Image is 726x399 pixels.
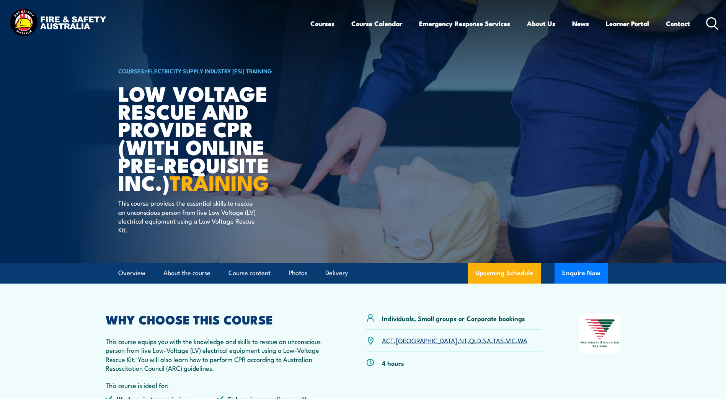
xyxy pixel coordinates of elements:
[572,13,589,34] a: News
[493,336,504,345] a: TAS
[351,13,402,34] a: Course Calendar
[118,263,145,283] a: Overview
[118,66,307,75] h6: >
[382,314,525,323] p: Individuals, Small groups or Corporate bookings
[228,263,271,283] a: Course content
[419,13,510,34] a: Emergency Response Services
[469,336,481,345] a: QLD
[459,336,467,345] a: NT
[163,263,210,283] a: About the course
[468,263,541,284] a: Upcoming Schedule
[106,337,329,373] p: This course equips you with the knowledge and skills to rescue an unconscious person from live Lo...
[506,336,516,345] a: VIC
[106,381,329,389] p: This course is ideal for:
[382,358,404,367] p: 4 hours
[148,66,272,75] a: Electricity Supply Industry (ESI) Training
[118,198,258,234] p: This course provides the essential skills to rescue an unconscious person from live Low Voltage (...
[382,336,394,345] a: ACT
[118,84,307,191] h1: Low Voltage Rescue and Provide CPR (with online Pre-requisite inc.)
[518,336,527,345] a: WA
[555,263,608,284] button: Enquire Now
[579,314,621,353] img: Nationally Recognised Training logo.
[310,13,334,34] a: Courses
[382,336,527,345] p: , , , , , , ,
[170,166,269,198] strong: TRAINING
[396,336,457,345] a: [GEOGRAPHIC_DATA]
[527,13,555,34] a: About Us
[666,13,690,34] a: Contact
[289,263,307,283] a: Photos
[118,66,144,75] a: COURSES
[483,336,491,345] a: SA
[325,263,348,283] a: Delivery
[106,314,329,324] h2: WHY CHOOSE THIS COURSE
[606,13,649,34] a: Learner Portal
